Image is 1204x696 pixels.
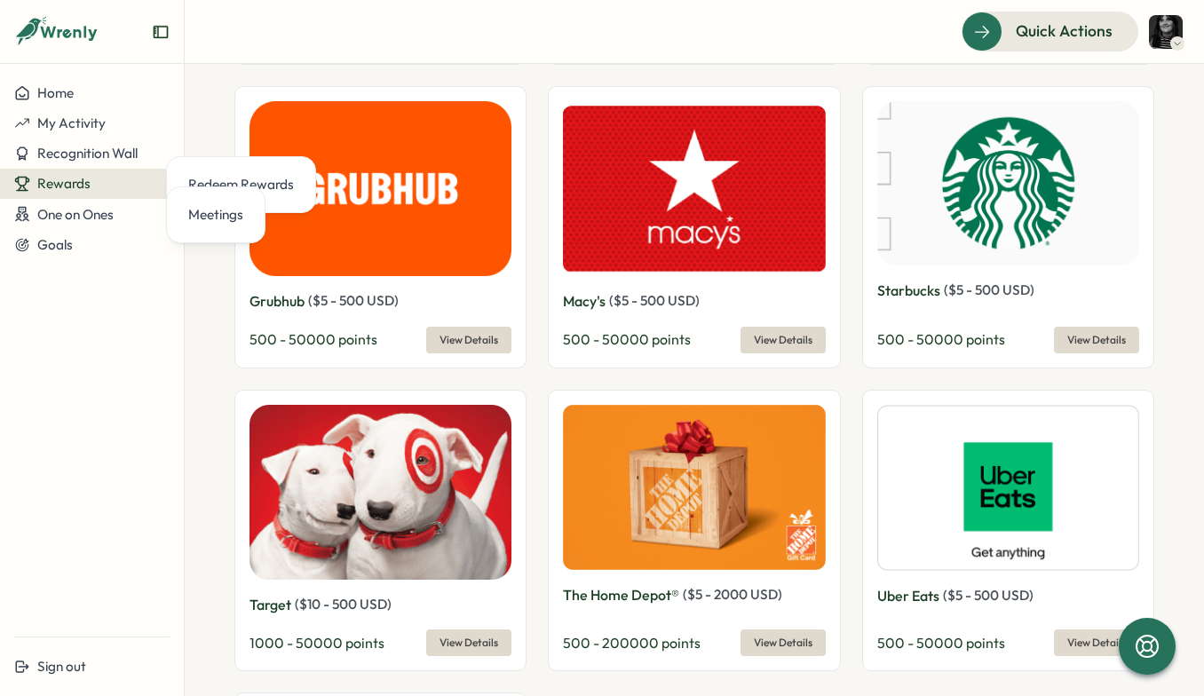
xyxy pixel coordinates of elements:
[943,587,1034,604] span: ( $ 5 - 500 USD )
[37,658,86,675] span: Sign out
[250,290,305,312] p: Grubhub
[250,405,511,580] img: Target
[741,629,826,656] button: View Details
[563,330,691,348] span: 500 - 50000 points
[250,101,511,276] img: Grubhub
[563,584,679,606] p: The Home Depot®
[754,630,812,655] span: View Details
[37,206,114,223] span: One on Ones
[308,292,399,309] span: ( $ 5 - 500 USD )
[877,585,939,607] p: Uber Eats
[1067,630,1126,655] span: View Details
[563,634,701,652] span: 500 - 200000 points
[944,281,1034,298] span: ( $ 5 - 500 USD )
[250,594,291,616] p: Target
[181,168,301,202] a: Redeem Rewards
[1054,327,1139,353] button: View Details
[877,280,940,302] p: Starbucks
[37,115,106,131] span: My Activity
[188,175,294,194] div: Redeem Rewards
[250,634,384,652] span: 1000 - 50000 points
[37,236,73,253] span: Goals
[1149,15,1183,49] img: Vic de Aranzeta
[1054,629,1139,656] button: View Details
[37,175,91,192] span: Rewards
[295,596,392,613] span: ( $ 10 - 500 USD )
[754,328,812,352] span: View Details
[741,327,826,353] button: View Details
[877,634,1005,652] span: 500 - 50000 points
[426,629,511,656] button: View Details
[563,101,825,276] img: Macy's
[152,23,170,41] button: Expand sidebar
[181,198,250,232] a: Meetings
[962,12,1138,51] button: Quick Actions
[426,327,511,353] button: View Details
[1067,328,1126,352] span: View Details
[563,405,825,570] img: The Home Depot®
[877,101,1139,265] img: Starbucks
[440,630,498,655] span: View Details
[188,205,243,225] div: Meetings
[37,145,138,162] span: Recognition Wall
[440,328,498,352] span: View Details
[37,84,74,101] span: Home
[877,405,1139,571] img: Uber Eats
[609,292,700,309] span: ( $ 5 - 500 USD )
[563,290,606,312] p: Macy's
[1016,20,1113,43] span: Quick Actions
[683,586,782,603] span: ( $ 5 - 2000 USD )
[877,330,1005,348] span: 500 - 50000 points
[250,330,377,348] span: 500 - 50000 points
